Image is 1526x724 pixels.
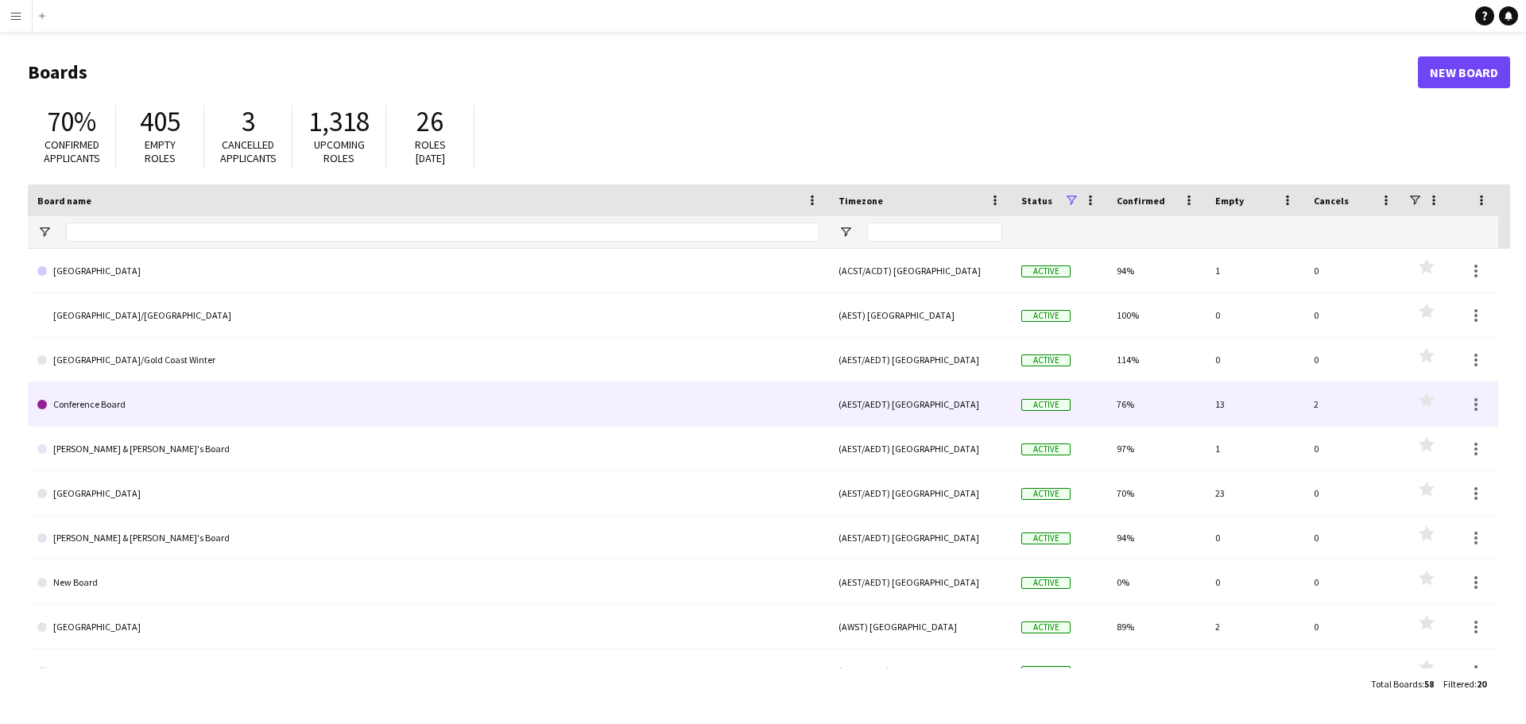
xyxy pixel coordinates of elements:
a: [GEOGRAPHIC_DATA]/Gold Coast Winter [37,338,819,382]
span: 1,318 [308,104,370,139]
div: 94% [1107,249,1206,292]
div: 94% [1107,516,1206,559]
div: 76% [1107,382,1206,426]
a: [PERSON_NAME] & [PERSON_NAME]'s Board [37,427,819,471]
div: 0 [1304,649,1403,693]
div: (ACST/ACDT) [GEOGRAPHIC_DATA] [829,249,1012,292]
div: 0% [1107,560,1206,604]
span: Active [1021,666,1071,678]
span: Active [1021,265,1071,277]
div: (AEST/AEDT) [GEOGRAPHIC_DATA] [829,427,1012,470]
span: Filtered [1443,678,1474,690]
div: 13 [1206,382,1304,426]
input: Timezone Filter Input [867,223,1002,242]
span: 70% [47,104,96,139]
span: Board name [37,195,91,207]
div: 1 [1206,249,1304,292]
span: Status [1021,195,1052,207]
span: 26 [416,104,443,139]
div: 0 [1206,649,1304,693]
span: Roles [DATE] [415,137,446,165]
span: 58 [1424,678,1434,690]
div: 0 [1304,516,1403,559]
span: Active [1021,310,1071,322]
a: [GEOGRAPHIC_DATA] [37,605,819,649]
div: 0% [1107,649,1206,693]
div: (AEST/AEDT) [GEOGRAPHIC_DATA] [829,560,1012,604]
a: SAMSUNG [37,649,819,694]
input: Board name Filter Input [66,223,819,242]
span: Active [1021,488,1071,500]
div: 0 [1304,338,1403,381]
span: Active [1021,577,1071,589]
button: Open Filter Menu [37,225,52,239]
a: New Board [1418,56,1510,88]
a: [PERSON_NAME] & [PERSON_NAME]'s Board [37,516,819,560]
span: Active [1021,399,1071,411]
a: [GEOGRAPHIC_DATA] [37,249,819,293]
div: (AEST/AEDT) [GEOGRAPHIC_DATA] [829,471,1012,515]
div: (AEST/AEDT) [GEOGRAPHIC_DATA] [829,516,1012,559]
a: New Board [37,560,819,605]
div: (AEST/AEDT) [GEOGRAPHIC_DATA] [829,382,1012,426]
div: : [1371,668,1434,699]
div: 0 [1206,338,1304,381]
span: Empty roles [145,137,176,165]
div: 0 [1206,560,1304,604]
div: 23 [1206,471,1304,515]
div: : [1443,668,1486,699]
span: Active [1021,443,1071,455]
div: 97% [1107,427,1206,470]
div: 1 [1206,427,1304,470]
span: Upcoming roles [314,137,365,165]
div: 0 [1304,249,1403,292]
span: Confirmed [1117,195,1165,207]
a: [GEOGRAPHIC_DATA]/[GEOGRAPHIC_DATA] [37,293,819,338]
div: 89% [1107,605,1206,649]
div: 114% [1107,338,1206,381]
div: 70% [1107,471,1206,515]
h1: Boards [28,60,1418,84]
div: 0 [1304,605,1403,649]
span: Cancels [1314,195,1349,207]
span: Active [1021,354,1071,366]
span: Cancelled applicants [220,137,277,165]
div: 100% [1107,293,1206,337]
span: 20 [1477,678,1486,690]
button: Open Filter Menu [839,225,853,239]
div: 0 [1304,293,1403,337]
span: 3 [242,104,255,139]
a: [GEOGRAPHIC_DATA] [37,471,819,516]
div: 0 [1206,516,1304,559]
div: (AEST/AEDT) [GEOGRAPHIC_DATA] [829,338,1012,381]
div: (AWST) [GEOGRAPHIC_DATA] [829,605,1012,649]
div: 0 [1304,427,1403,470]
span: Empty [1215,195,1244,207]
span: 405 [140,104,180,139]
span: Confirmed applicants [44,137,100,165]
span: Active [1021,532,1071,544]
div: (AEST/AEDT) [GEOGRAPHIC_DATA] [829,649,1012,693]
span: Active [1021,621,1071,633]
div: 2 [1206,605,1304,649]
div: 0 [1304,471,1403,515]
div: 0 [1304,560,1403,604]
span: Total Boards [1371,678,1422,690]
a: Conference Board [37,382,819,427]
div: 0 [1206,293,1304,337]
div: (AEST) [GEOGRAPHIC_DATA] [829,293,1012,337]
span: Timezone [839,195,883,207]
div: 2 [1304,382,1403,426]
